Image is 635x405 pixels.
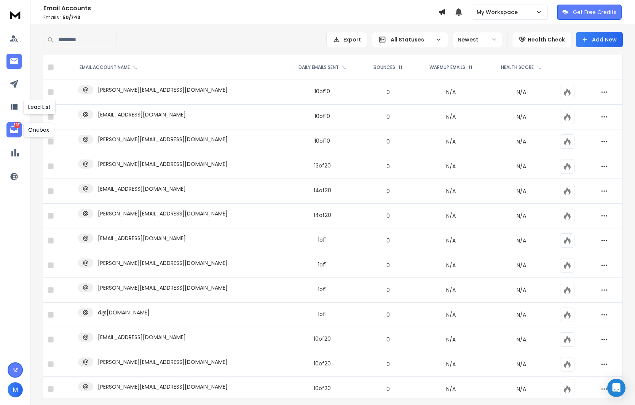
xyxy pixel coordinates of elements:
p: [EMAIL_ADDRESS][DOMAIN_NAME] [98,234,186,242]
img: logo [8,8,23,22]
td: N/A [415,253,487,278]
td: N/A [415,352,487,377]
p: [PERSON_NAME][EMAIL_ADDRESS][DOMAIN_NAME] [98,383,228,391]
p: 0 [366,360,410,368]
p: BOUNCES [373,64,395,70]
p: N/A [492,88,551,96]
div: 10 of 20 [314,335,331,343]
p: DAILY EMAILS SENT [298,64,339,70]
td: N/A [415,80,487,105]
td: N/A [415,228,487,253]
p: [PERSON_NAME][EMAIL_ADDRESS][DOMAIN_NAME] [98,210,228,217]
p: 0 [366,286,410,294]
p: 0 [366,187,410,195]
button: Export [326,32,367,47]
div: 1 of 1 [318,236,327,244]
div: 14 of 20 [314,187,331,194]
a: 8281 [6,122,22,137]
p: 0 [366,138,410,145]
p: Health Check [528,36,565,43]
p: 0 [366,237,410,244]
p: [EMAIL_ADDRESS][DOMAIN_NAME] [98,185,186,193]
div: 10 of 20 [314,384,331,392]
p: N/A [492,237,551,244]
td: N/A [415,154,487,179]
p: [PERSON_NAME][EMAIL_ADDRESS][DOMAIN_NAME] [98,259,228,267]
div: 10 of 10 [314,88,330,95]
p: [PERSON_NAME][EMAIL_ADDRESS][DOMAIN_NAME] [98,160,228,168]
p: 0 [366,163,410,170]
p: 0 [366,311,410,319]
p: WARMUP EMAILS [429,64,465,70]
p: N/A [492,163,551,170]
p: [PERSON_NAME][EMAIL_ADDRESS][DOMAIN_NAME] [98,358,228,366]
div: Lead List [23,100,56,114]
p: 0 [366,212,410,220]
p: 0 [366,385,410,393]
p: Emails : [43,14,438,21]
p: N/A [492,261,551,269]
div: 1 of 1 [318,310,327,318]
div: 10 of 20 [314,360,331,367]
td: N/A [415,303,487,327]
p: N/A [492,311,551,319]
p: N/A [492,212,551,220]
p: N/A [492,360,551,368]
button: Newest [453,32,502,47]
h1: Email Accounts [43,4,438,13]
p: HEALTH SCORE [501,64,534,70]
p: N/A [492,187,551,195]
td: N/A [415,105,487,129]
div: 14 of 20 [314,211,331,219]
button: M [8,382,23,397]
button: Get Free Credits [557,5,622,20]
p: 0 [366,113,410,121]
div: 1 of 1 [318,285,327,293]
td: N/A [415,204,487,228]
p: [PERSON_NAME][EMAIL_ADDRESS][DOMAIN_NAME] [98,136,228,143]
p: My Workspace [477,8,521,16]
p: [EMAIL_ADDRESS][DOMAIN_NAME] [98,333,186,341]
div: Open Intercom Messenger [607,379,625,397]
div: 10 of 10 [314,112,330,120]
p: N/A [492,336,551,343]
p: d@[DOMAIN_NAME] [98,309,150,316]
p: N/A [492,138,551,145]
p: Get Free Credits [573,8,616,16]
p: N/A [492,286,551,294]
p: 0 [366,261,410,269]
div: 10 of 10 [314,137,330,145]
div: 13 of 20 [314,162,331,169]
div: Onebox [23,123,54,137]
td: N/A [415,129,487,154]
p: 0 [366,336,410,343]
button: Add New [576,32,623,47]
td: N/A [415,179,487,204]
p: N/A [492,385,551,393]
button: Health Check [512,32,571,47]
div: EMAIL ACCOUNT NAME [80,64,137,70]
div: 1 of 1 [318,261,327,268]
p: [EMAIL_ADDRESS][DOMAIN_NAME] [98,111,186,118]
td: N/A [415,377,487,402]
p: N/A [492,113,551,121]
td: N/A [415,278,487,303]
p: [PERSON_NAME][EMAIL_ADDRESS][DOMAIN_NAME] [98,284,228,292]
p: All Statuses [391,36,432,43]
p: 8281 [14,122,20,128]
p: 0 [366,88,410,96]
td: N/A [415,327,487,352]
span: 50 / 743 [62,14,80,21]
p: [PERSON_NAME][EMAIL_ADDRESS][DOMAIN_NAME] [98,86,228,94]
